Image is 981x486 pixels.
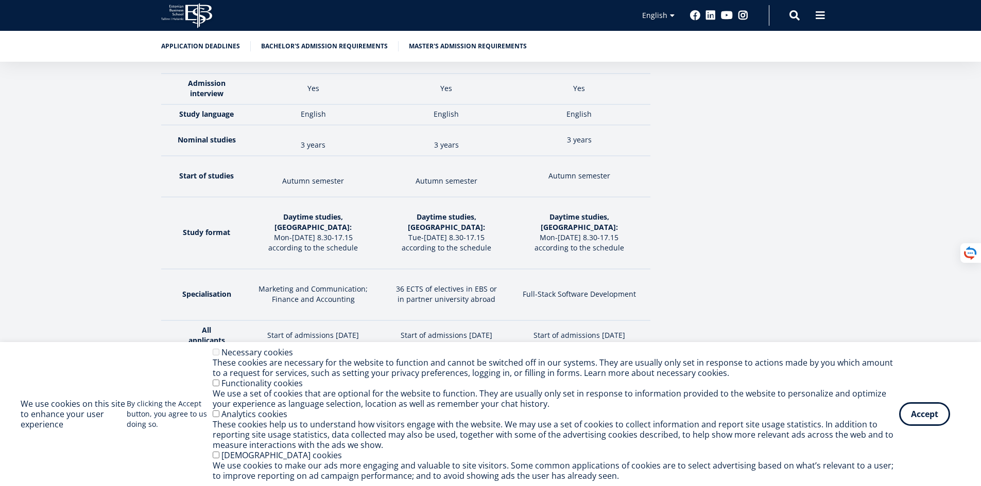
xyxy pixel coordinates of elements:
td: Full-Stack Software Development [513,269,650,320]
a: Facebook [690,10,700,21]
p: Autumn semester [385,176,508,186]
td: English [380,104,513,125]
strong: Study language [179,109,234,119]
td: English [513,104,650,125]
td: English [247,104,380,125]
p: 3 years [252,140,374,150]
div: We use a set of cookies that are optional for the website to function. They are usually only set ... [213,388,899,409]
a: Application deadlines [161,41,240,51]
a: Linkedin [705,10,716,21]
p: according to the schedule [252,243,374,253]
td: Yes [247,74,380,104]
div: We use cookies to make our ads more engaging and valuable to site visitors. Some common applicati... [213,460,899,481]
p: according to the schedule [519,243,640,253]
td: Start of admissions [DATE] [513,320,650,351]
label: [DEMOGRAPHIC_DATA] cookies [221,449,342,461]
a: Bachelor's admission requirements [261,41,388,51]
strong: Nominal studies [178,135,236,145]
strong: applicants [188,335,225,345]
p: 3 years [385,140,508,150]
p: Mon-[DATE] 8.30-17.15 [252,232,374,243]
div: These cookies are necessary for the website to function and cannot be switched off in our systems... [213,357,899,378]
a: Instagram [738,10,748,21]
h2: We use cookies on this site to enhance your user experience [21,399,127,429]
label: Functionality cookies [221,377,303,389]
button: Accept [899,402,950,426]
p: By clicking the Accept button, you agree to us doing so. [127,399,213,429]
td: Yes [380,74,513,104]
a: Youtube [721,10,733,21]
p: Start of admissions [DATE] [252,330,374,340]
strong: Daytime studies, [GEOGRAPHIC_DATA]: [408,212,485,232]
p: in partner university abroad [385,294,508,304]
td: Start of admissions [DATE] [380,320,513,351]
td: 3 years [513,125,650,156]
strong: All [202,325,211,335]
p: Autumn semester [252,176,374,186]
strong: Specialisation [182,289,231,299]
strong: Study format [183,227,230,237]
p: Mon-[DATE] 8.30-17.15 [519,232,640,243]
p: 36 ECTS of electives in EBS or [385,284,508,294]
a: Master's admission requirements [409,41,527,51]
div: These cookies help us to understand how visitors engage with the website. We may use a set of coo... [213,419,899,450]
p: Finance and Accounting [252,294,374,304]
strong: Admission interview [188,78,226,98]
strong: Daytime studies, [GEOGRAPHIC_DATA]: [274,212,352,232]
span: Marketing and Communication; [259,284,368,294]
p: according to the schedule [385,243,508,253]
label: Analytics cookies [221,408,287,420]
td: Autumn semester [513,156,650,197]
p: Tue-[DATE] 8.30-17.15 [385,232,508,243]
td: Yes [513,74,650,104]
label: Necessary cookies [221,347,293,358]
strong: Daytime studies, [GEOGRAPHIC_DATA]: [541,212,618,232]
strong: Start of studies [179,171,234,181]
